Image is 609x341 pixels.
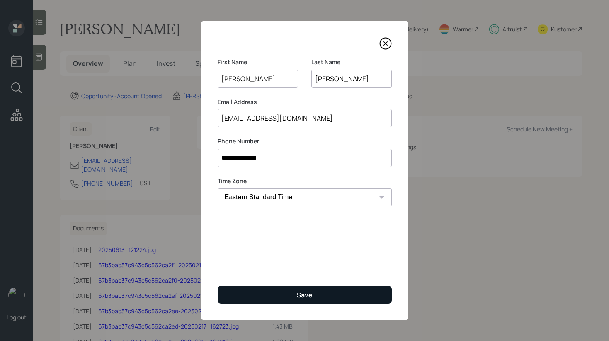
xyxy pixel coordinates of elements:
[218,286,392,304] button: Save
[218,98,392,106] label: Email Address
[311,58,392,66] label: Last Name
[218,137,392,145] label: Phone Number
[297,290,313,300] div: Save
[218,58,298,66] label: First Name
[218,177,392,185] label: Time Zone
